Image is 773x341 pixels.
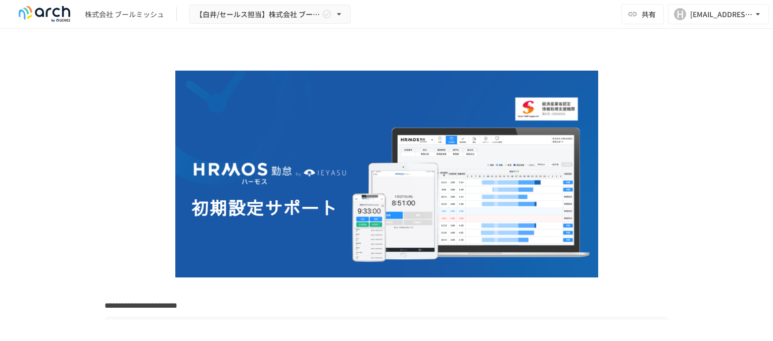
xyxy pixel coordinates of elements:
img: GdztLVQAPnGLORo409ZpmnRQckwtTrMz8aHIKJZF2AQ [175,71,598,277]
div: H [674,8,686,20]
span: 共有 [642,9,656,20]
img: logo-default@2x-9cf2c760.svg [12,6,77,22]
div: 株式会社 ブールミッシュ [85,9,164,20]
button: 【白井/セールス担当】株式会社 ブールミッシュ様_初期設定サポート [189,5,351,24]
span: 【白井/セールス担当】株式会社 ブールミッシュ様_初期設定サポート [196,8,320,21]
button: H[EMAIL_ADDRESS][DOMAIN_NAME] [668,4,769,24]
div: [EMAIL_ADDRESS][DOMAIN_NAME] [690,8,753,21]
button: 共有 [621,4,664,24]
